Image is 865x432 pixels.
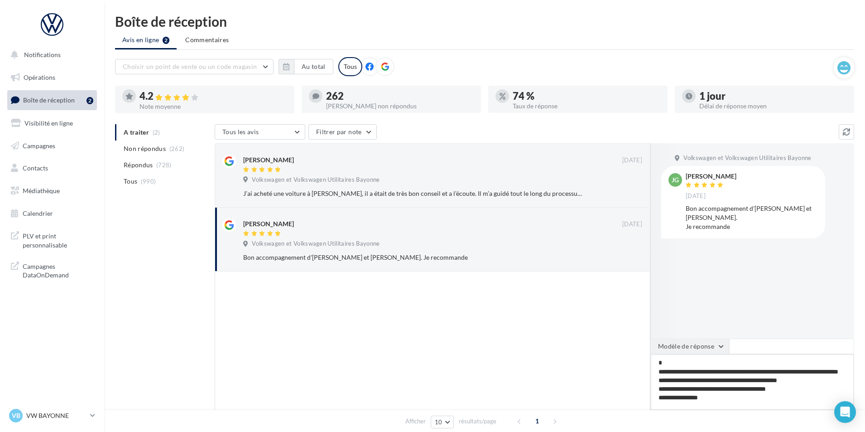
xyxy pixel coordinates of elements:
[686,192,706,200] span: [DATE]
[24,73,55,81] span: Opérations
[169,145,185,152] span: (262)
[123,63,257,70] span: Choisir un point de vente ou un code magasin
[124,177,137,186] span: Tous
[5,181,99,200] a: Médiathèque
[5,90,99,110] a: Boîte de réception2
[23,187,60,194] span: Médiathèque
[622,220,642,228] span: [DATE]
[294,59,333,74] button: Au total
[5,114,99,133] a: Visibilité en ligne
[23,141,55,149] span: Campagnes
[459,417,496,426] span: résultats/page
[308,124,377,140] button: Filtrer par note
[139,91,287,102] div: 4.2
[5,257,99,283] a: Campagnes DataOnDemand
[686,173,736,180] div: [PERSON_NAME]
[279,59,333,74] button: Au total
[5,204,99,223] a: Calendrier
[222,128,259,136] span: Tous les avis
[7,407,97,424] a: VB VW BAYONNE
[215,124,305,140] button: Tous les avis
[12,411,20,420] span: VB
[23,209,53,217] span: Calendrier
[405,417,426,426] span: Afficher
[24,51,61,58] span: Notifications
[139,103,287,110] div: Note moyenne
[686,204,818,231] div: Bon accompagnement d'[PERSON_NAME] et [PERSON_NAME]. Je recommande
[431,416,454,428] button: 10
[513,91,660,101] div: 74 %
[699,103,847,109] div: Délai de réponse moyen
[23,260,93,280] span: Campagnes DataOnDemand
[252,240,380,248] span: Volkswagen et Volkswagen Utilitaires Bayonne
[5,159,99,178] a: Contacts
[252,176,380,184] span: Volkswagen et Volkswagen Utilitaires Bayonne
[115,15,854,28] div: Boîte de réception
[5,136,99,155] a: Campagnes
[5,226,99,253] a: PLV et print personnalisable
[435,418,442,426] span: 10
[338,57,362,76] div: Tous
[650,339,729,354] button: Modèle de réponse
[23,164,48,172] span: Contacts
[124,144,166,153] span: Non répondus
[530,414,544,428] span: 1
[141,178,156,185] span: (990)
[513,103,660,109] div: Taux de réponse
[243,219,294,228] div: [PERSON_NAME]
[243,189,583,198] div: J’ai acheté une voiture à [PERSON_NAME], il a était de très bon conseil et a l’écoute. Il m’a gui...
[834,401,856,423] div: Open Intercom Messenger
[156,161,172,169] span: (728)
[115,59,274,74] button: Choisir un point de vente ou un code magasin
[326,91,474,101] div: 262
[26,411,86,420] p: VW BAYONNE
[243,253,583,262] div: Bon accompagnement d'[PERSON_NAME] et [PERSON_NAME]. Je recommande
[699,91,847,101] div: 1 jour
[683,154,811,162] span: Volkswagen et Volkswagen Utilitaires Bayonne
[24,119,73,127] span: Visibilité en ligne
[326,103,474,109] div: [PERSON_NAME] non répondus
[23,96,75,104] span: Boîte de réception
[672,175,679,184] span: JG
[185,35,229,44] span: Commentaires
[5,45,95,64] button: Notifications
[622,156,642,165] span: [DATE]
[86,97,93,104] div: 2
[5,68,99,87] a: Opérations
[243,155,294,165] div: [PERSON_NAME]
[23,230,93,249] span: PLV et print personnalisable
[124,160,153,170] span: Répondus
